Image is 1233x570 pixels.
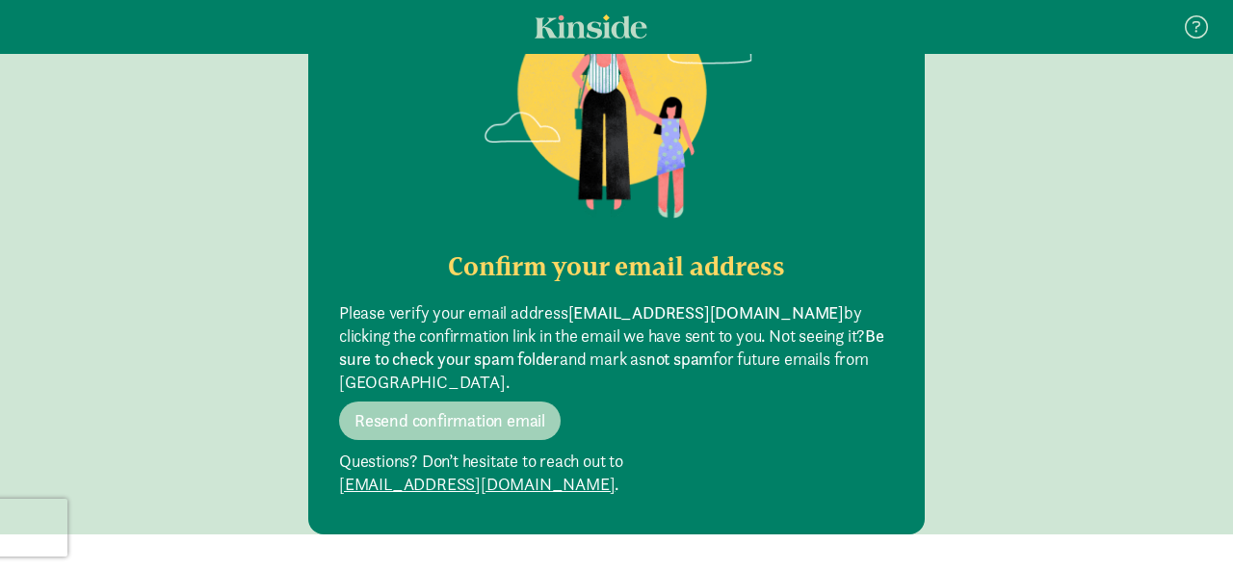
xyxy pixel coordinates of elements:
[339,473,615,496] a: [EMAIL_ADDRESS][DOMAIN_NAME]
[354,409,545,432] span: Resend confirmation email
[339,301,894,394] p: Please verify your email address by clicking the confirmation link in the email we have sent to y...
[646,348,713,370] b: not spam
[339,251,894,282] h2: Confirm your email address
[339,450,894,496] p: Questions? Don’t hesitate to reach out to .
[339,324,884,370] b: Be sure to check your spam folder
[535,14,647,39] a: Kinside
[339,402,561,440] button: Resend confirmation email
[568,301,844,324] b: [EMAIL_ADDRESS][DOMAIN_NAME]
